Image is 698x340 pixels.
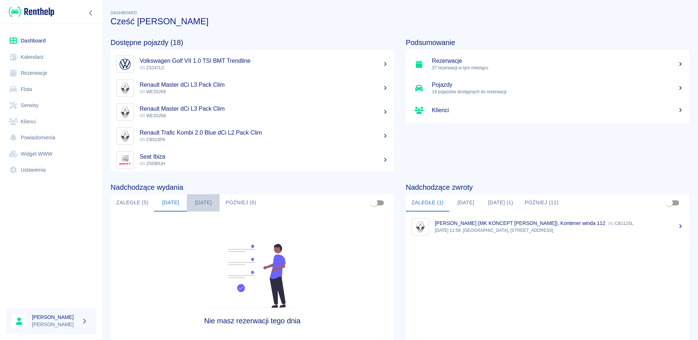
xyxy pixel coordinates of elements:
[140,137,165,142] span: CB523PK
[432,107,683,114] h5: Klienci
[111,38,394,47] h4: Dostępne pojazdy (18)
[140,153,388,160] h5: Seat Ibiza
[187,194,220,212] button: [DATE]
[220,194,262,212] button: Później (6)
[406,214,689,239] a: Image[PERSON_NAME] (MK KONCEPT [PERSON_NAME]), Kontener winda 112 CB112SL[DATE] 11:59, [GEOGRAPHI...
[367,196,381,210] span: Pokaż przypisane tylko do mnie
[406,194,449,212] button: Zaległe (1)
[432,57,683,65] h5: Rezerwacje
[9,6,54,18] img: Renthelp logo
[111,183,394,192] h4: Nadchodzące wydania
[6,130,96,146] a: Powiadomienia
[118,129,132,143] img: Image
[118,57,132,71] img: Image
[140,105,388,112] h5: Renault Master dCi L3 Pack Clim
[406,76,689,100] a: Pojazdy19 pojazdów dostępnych do rezerwacji
[432,65,683,71] p: 37 rezerwacji w tym miesiącu
[111,76,394,100] a: ImageRenault Master dCi L3 Pack Clim WE3S269
[111,100,394,124] a: ImageRenault Master dCi L3 Pack Clim WE3S268
[140,161,165,166] span: ZS090UH
[6,162,96,178] a: Ustawienia
[140,81,388,89] h5: Renault Master dCi L3 Pack Clim
[140,57,388,65] h5: Volkswagen Golf VII 1.0 TSI BMT Trendline
[140,129,388,136] h5: Renault Trafic Kombi 2.0 Blue dCi L2 Pack Clim
[406,183,689,192] h4: Nadchodzące zwroty
[111,11,137,15] span: Dashboard
[32,314,79,321] h6: [PERSON_NAME]
[118,153,132,167] img: Image
[6,97,96,114] a: Serwisy
[32,321,79,328] p: [PERSON_NAME]
[6,65,96,81] a: Rezerwacje
[118,105,132,119] img: Image
[432,81,683,89] h5: Pojazdy
[406,100,689,120] a: Klienci
[608,221,633,226] p: CB112SL
[140,65,165,70] span: ZS247LC
[111,52,394,76] a: ImageVolkswagen Golf VII 1.0 TSI BMT Trendline ZS247LC
[6,49,96,65] a: Kalendarz
[111,124,394,148] a: ImageRenault Trafic Kombi 2.0 Blue dCi L2 Pack Clim CB523PK
[482,194,519,212] button: [DATE] (1)
[140,89,166,94] span: WE3S269
[406,52,689,76] a: Rezerwacje37 rezerwacji w tym miesiącu
[6,146,96,162] a: Widget WWW
[435,227,683,234] p: [DATE] 11:59, [GEOGRAPHIC_DATA], [STREET_ADDRESS]
[154,194,187,212] button: [DATE]
[6,81,96,98] a: Flota
[6,6,54,18] a: Renthelp logo
[6,33,96,49] a: Dashboard
[6,114,96,130] a: Klienci
[519,194,565,212] button: Później (11)
[140,113,166,118] span: WE3S268
[413,220,427,234] img: Image
[449,194,482,212] button: [DATE]
[662,196,676,210] span: Pokaż przypisane tylko do mnie
[146,316,359,325] h4: Nie masz rezerwacji tego dnia
[111,148,394,172] a: ImageSeat Ibiza ZS090UH
[118,81,132,95] img: Image
[406,38,689,47] h4: Podsumowanie
[111,16,689,26] h3: Cześć [PERSON_NAME]
[435,220,605,226] p: [PERSON_NAME] (MK KONCEPT [PERSON_NAME]), Kontener winda 112
[111,194,154,212] button: Zaległe (5)
[85,8,96,18] button: Zwiń nawigację
[432,89,683,95] p: 19 pojazdów dostępnych do rezerwacji
[205,244,299,308] img: Fleet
